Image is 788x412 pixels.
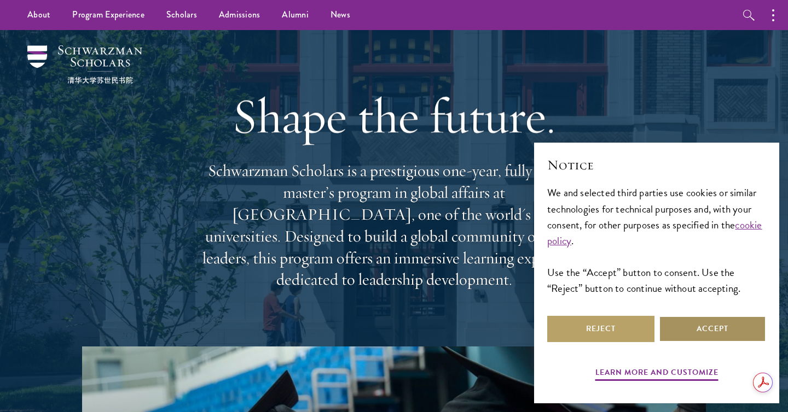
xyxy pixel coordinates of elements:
[27,45,142,84] img: Schwarzman Scholars
[547,185,766,296] div: We and selected third parties use cookies or similar technologies for technical purposes and, wit...
[547,217,762,249] a: cookie policy
[547,316,654,342] button: Reject
[659,316,766,342] button: Accept
[197,160,591,291] p: Schwarzman Scholars is a prestigious one-year, fully funded master’s program in global affairs at...
[547,156,766,174] h2: Notice
[197,85,591,146] h1: Shape the future.
[595,366,719,382] button: Learn more and customize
